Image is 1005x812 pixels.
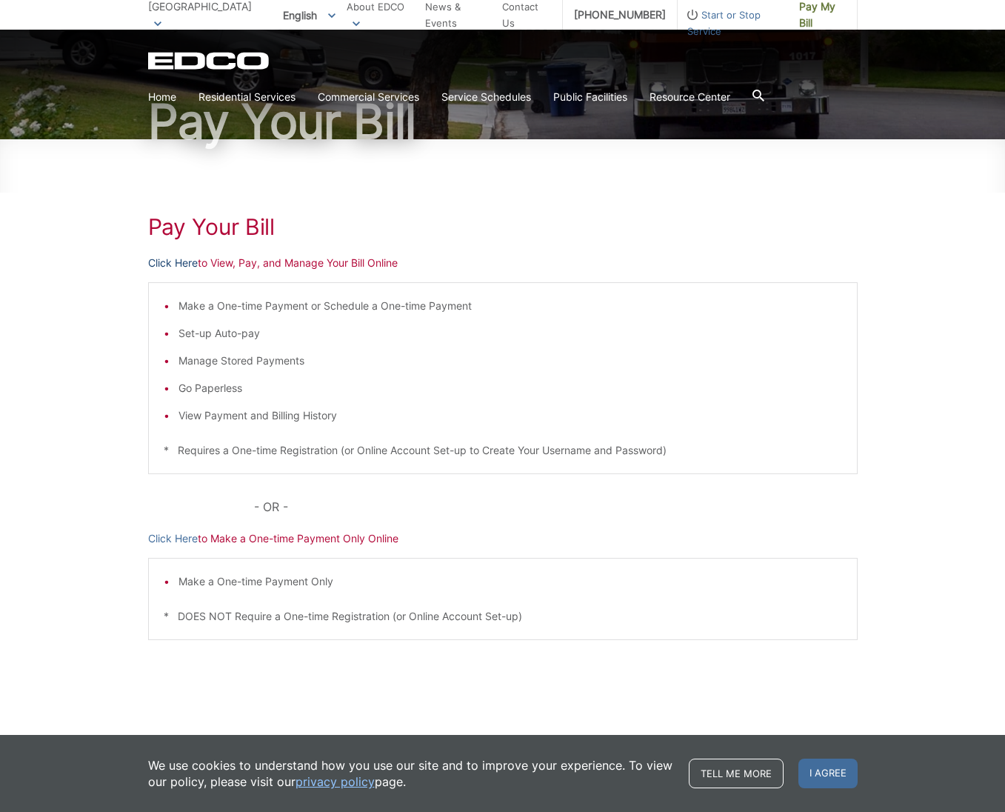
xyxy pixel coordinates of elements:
[178,407,842,424] li: View Payment and Billing History
[148,255,198,271] a: Click Here
[148,89,176,105] a: Home
[148,98,858,145] h1: Pay Your Bill
[164,442,842,459] p: * Requires a One-time Registration (or Online Account Set-up to Create Your Username and Password)
[441,89,531,105] a: Service Schedules
[254,496,857,517] p: - OR -
[148,52,271,70] a: EDCD logo. Return to the homepage.
[148,757,674,790] p: We use cookies to understand how you use our site and to improve your experience. To view our pol...
[148,530,198,547] a: Click Here
[272,3,347,27] span: English
[148,530,858,547] p: to Make a One-time Payment Only Online
[178,325,842,342] li: Set-up Auto-pay
[650,89,730,105] a: Resource Center
[198,89,296,105] a: Residential Services
[318,89,419,105] a: Commercial Services
[178,298,842,314] li: Make a One-time Payment or Schedule a One-time Payment
[689,759,784,788] a: Tell me more
[553,89,627,105] a: Public Facilities
[178,353,842,369] li: Manage Stored Payments
[178,573,842,590] li: Make a One-time Payment Only
[178,380,842,396] li: Go Paperless
[296,773,375,790] a: privacy policy
[164,608,842,625] p: * DOES NOT Require a One-time Registration (or Online Account Set-up)
[148,213,858,240] h1: Pay Your Bill
[148,255,858,271] p: to View, Pay, and Manage Your Bill Online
